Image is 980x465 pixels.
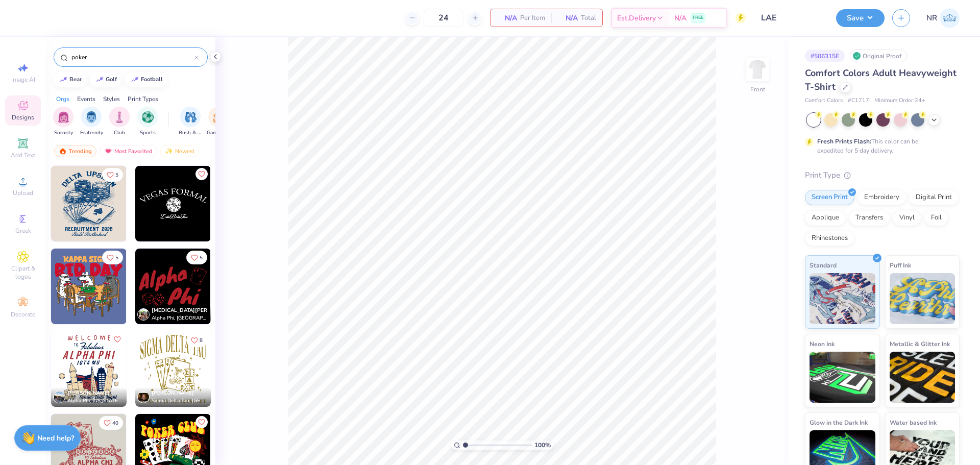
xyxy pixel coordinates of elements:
[940,8,960,28] img: Niki Roselle Tendencia
[103,94,120,104] div: Styles
[497,13,517,23] span: N/A
[37,433,74,443] strong: Need help?
[179,129,202,137] span: Rush & Bid
[874,96,925,105] span: Minimum Order: 24 +
[160,145,199,157] div: Newest
[99,416,123,430] button: Like
[70,52,194,62] input: Try "Alpha"
[926,12,937,24] span: NR
[890,260,911,271] span: Puff Ink
[890,417,937,428] span: Water based Ink
[80,107,103,137] div: filter for Fraternity
[207,129,230,137] span: Game Day
[59,148,67,155] img: trending.gif
[128,94,158,104] div: Print Types
[210,249,286,324] img: 4548e722-8290-4d05-a040-807d64d3b930
[747,59,768,80] img: Front
[5,264,41,281] span: Clipart & logos
[13,189,33,197] span: Upload
[114,111,125,123] img: Club Image
[753,8,828,28] input: Untitled Design
[186,251,207,264] button: Like
[54,72,86,87] button: bear
[137,107,158,137] div: filter for Sports
[95,77,104,83] img: trend_line.gif
[104,148,112,155] img: most_fav.gif
[520,13,545,23] span: Per Item
[53,107,73,137] button: filter button
[810,417,868,428] span: Glow in the Dark Ink
[126,331,202,407] img: ef71c57e-0689-4b27-9280-55706eef083d
[109,107,130,137] button: filter button
[810,338,835,349] span: Neon Ink
[185,111,197,123] img: Rush & Bid Image
[152,397,207,405] span: Sigma Delta Tau, [GEOGRAPHIC_DATA]
[805,96,843,105] span: Comfort Colors
[152,307,237,314] span: [MEDICAL_DATA][PERSON_NAME]
[195,416,208,428] button: Like
[179,107,202,137] div: filter for Rush & Bid
[849,210,890,226] div: Transfers
[557,13,578,23] span: N/A
[140,129,156,137] span: Sports
[674,13,687,23] span: N/A
[179,107,202,137] button: filter button
[137,107,158,137] button: filter button
[58,111,69,123] img: Sorority Image
[805,50,845,62] div: # 506315E
[186,333,207,347] button: Like
[59,77,67,83] img: trend_line.gif
[617,13,656,23] span: Est. Delivery
[125,72,167,87] button: football
[890,338,950,349] span: Metallic & Glitter Ink
[805,190,854,205] div: Screen Print
[142,111,154,123] img: Sports Image
[131,77,139,83] img: trend_line.gif
[112,421,118,426] span: 40
[195,168,208,180] button: Like
[152,314,207,322] span: Alpha Phi, [GEOGRAPHIC_DATA][US_STATE]
[135,166,211,241] img: 88de97c9-0fba-44c7-8b2a-ebf61603382e
[581,13,596,23] span: Total
[56,94,69,104] div: Orgs
[80,107,103,137] button: filter button
[213,111,225,123] img: Game Day Image
[100,145,157,157] div: Most Favorited
[115,255,118,260] span: 5
[51,331,127,407] img: 76d71260-6c62-42ed-990e-28c06707e635
[836,9,885,27] button: Save
[693,14,703,21] span: FREE
[114,129,125,137] span: Club
[109,107,130,137] div: filter for Club
[817,137,943,155] div: This color can be expedited for 5 day delivery.
[126,249,202,324] img: 7bd1475e-251d-44bb-8700-9607b02256b6
[12,113,34,121] span: Designs
[11,76,35,84] span: Image AI
[80,129,103,137] span: Fraternity
[54,129,73,137] span: Sorority
[51,166,127,241] img: 60a207c3-99f2-4b04-8c07-beb11f04f455
[857,190,906,205] div: Embroidery
[805,169,960,181] div: Print Type
[810,260,837,271] span: Standard
[137,391,150,403] img: Avatar
[11,151,35,159] span: Add Text
[848,96,869,105] span: # C1717
[207,107,230,137] button: filter button
[210,331,286,407] img: 59ab9501-c230-4b7e-a87a-38fb988ecc62
[106,77,117,82] div: golf
[67,389,110,397] span: [PERSON_NAME]
[152,389,194,397] span: [PERSON_NAME]
[890,352,955,403] img: Metallic & Glitter Ink
[135,331,211,407] img: 7359d573-03e7-490a-a6d6-477485548da4
[15,227,31,235] span: Greek
[805,210,846,226] div: Applique
[207,107,230,137] div: filter for Game Day
[810,352,875,403] img: Neon Ink
[893,210,921,226] div: Vinyl
[210,166,286,241] img: a408cf25-c111-409b-89ed-1fa65540c41e
[750,85,765,94] div: Front
[817,137,871,145] strong: Fresh Prints Flash:
[805,67,957,93] span: Comfort Colors Adult Heavyweight T-Shirt
[53,391,65,403] img: Avatar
